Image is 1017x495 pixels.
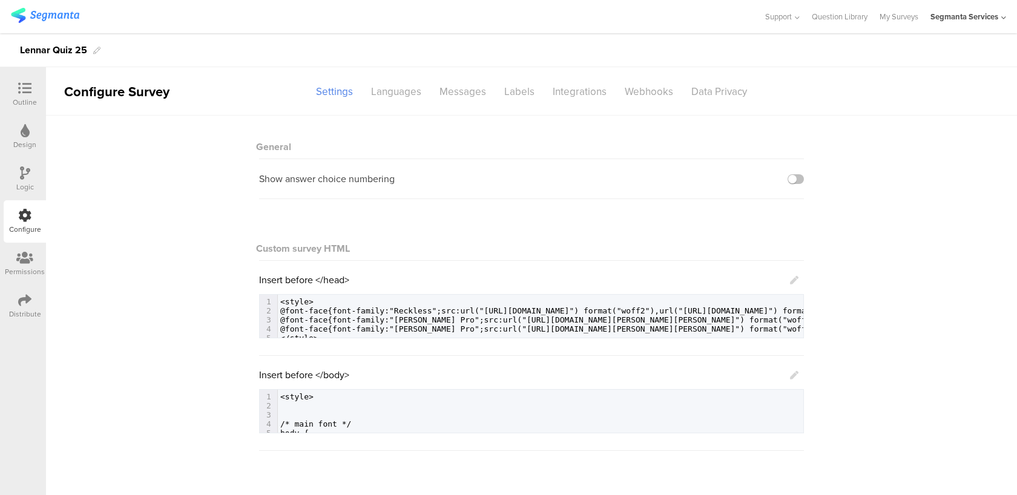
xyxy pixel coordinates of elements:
img: segmanta logo [11,8,79,23]
span: <style> [280,392,314,401]
span: /* main font */ [280,419,352,428]
span: Insert before </body> [259,368,349,382]
div: General [259,128,804,159]
div: Design [13,139,36,150]
div: 1 [260,392,277,401]
div: Permissions [5,266,45,277]
div: Lennar Quiz 25 [20,41,87,60]
div: Outline [13,97,37,108]
div: 2 [260,401,277,410]
div: Integrations [544,81,616,102]
div: Logic [16,182,34,192]
div: 5 [260,428,277,438]
div: Webhooks [616,81,682,102]
div: Configure [9,224,41,235]
div: Settings [307,81,362,102]
div: Distribute [9,309,41,320]
span: Support [765,11,792,22]
div: 3 [260,315,277,324]
div: Labels [495,81,544,102]
div: Data Privacy [682,81,756,102]
div: 2 [260,306,277,315]
div: 4 [260,419,277,428]
div: 5 [260,333,277,343]
span: <style> [280,297,314,306]
span: body { [280,428,309,438]
div: Show answer choice numbering [259,172,395,185]
div: Languages [362,81,430,102]
span: Insert before </head> [259,273,349,287]
div: 4 [260,324,277,333]
span: </style> [280,333,318,343]
div: Segmanta Services [930,11,998,22]
div: 1 [260,297,277,306]
div: Custom survey HTML [259,241,804,255]
div: Messages [430,81,495,102]
div: 3 [260,410,277,419]
div: Configure Survey [46,82,185,102]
